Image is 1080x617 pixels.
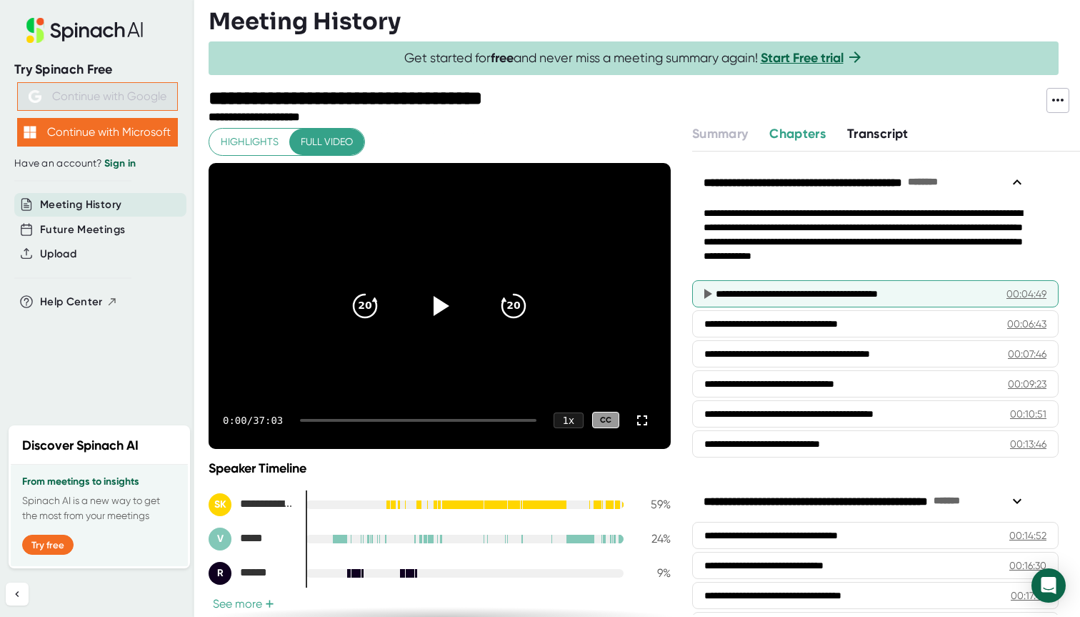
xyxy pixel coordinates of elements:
div: 00:06:43 [1007,317,1046,331]
div: Vijay [209,528,294,551]
div: 00:13:46 [1010,437,1046,451]
div: SK [209,493,231,516]
span: Summary [692,126,748,142]
h3: From meetings to insights [22,476,176,488]
button: Transcript [847,124,909,144]
img: Aehbyd4JwY73AAAAAElFTkSuQmCC [29,90,41,103]
div: Have an account? [14,157,180,170]
button: Try free [22,535,74,555]
div: Speaker Timeline [209,460,671,476]
button: See more+ [209,596,279,611]
span: Chapters [769,126,826,142]
button: Continue with Microsoft [17,118,178,147]
div: Try Spinach Free [14,61,180,78]
b: free [491,50,514,66]
span: + [265,598,274,610]
h2: Discover Spinach AI [22,436,139,455]
span: Full video [301,133,353,151]
div: 24 % [635,532,671,546]
span: Help Center [40,294,103,310]
div: 00:14:52 [1009,528,1046,543]
button: Chapters [769,124,826,144]
button: Summary [692,124,748,144]
div: CC [592,412,619,428]
span: Transcript [847,126,909,142]
a: Sign in [104,157,136,169]
div: 00:16:30 [1009,558,1046,573]
div: 00:10:51 [1010,407,1046,421]
p: Spinach AI is a new way to get the most from your meetings [22,493,176,523]
span: Highlights [221,133,279,151]
div: 1 x [554,413,584,428]
button: Meeting History [40,197,121,213]
button: Future Meetings [40,222,125,238]
div: 00:09:23 [1008,377,1046,391]
div: 59 % [635,498,671,511]
div: 00:04:49 [1006,287,1046,301]
button: Full video [289,129,364,155]
button: Help Center [40,294,118,310]
h3: Meeting History [209,8,401,35]
div: Santhosh Kumar [209,493,294,516]
div: R [209,562,231,585]
div: 00:17:46 [1011,588,1046,603]
div: 0:00 / 37:03 [223,415,283,426]
div: V [209,528,231,551]
div: 9 % [635,566,671,580]
span: Get started for and never miss a meeting summary again! [404,50,864,66]
div: 00:07:46 [1008,347,1046,361]
a: Start Free trial [761,50,844,66]
button: Continue with Google [17,82,178,111]
div: Rakesh [209,562,294,585]
div: Open Intercom Messenger [1031,568,1066,603]
button: Highlights [209,129,290,155]
button: Upload [40,246,76,262]
button: Collapse sidebar [6,583,29,606]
